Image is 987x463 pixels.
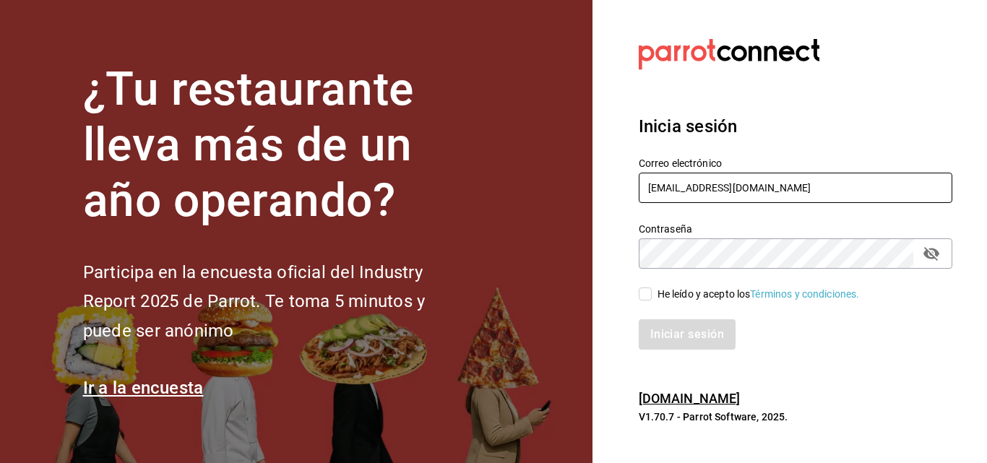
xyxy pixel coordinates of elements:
[919,241,944,266] button: passwordField
[639,158,952,168] label: Correo electrónico
[639,410,952,424] p: V1.70.7 - Parrot Software, 2025.
[639,391,741,406] a: [DOMAIN_NAME]
[639,173,952,203] input: Ingresa tu correo electrónico
[639,113,952,139] h3: Inicia sesión
[83,258,473,346] h2: Participa en la encuesta oficial del Industry Report 2025 de Parrot. Te toma 5 minutos y puede se...
[83,378,204,398] a: Ir a la encuesta
[639,224,952,234] label: Contraseña
[750,288,859,300] a: Términos y condiciones.
[658,287,860,302] div: He leído y acepto los
[83,62,473,228] h1: ¿Tu restaurante lleva más de un año operando?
